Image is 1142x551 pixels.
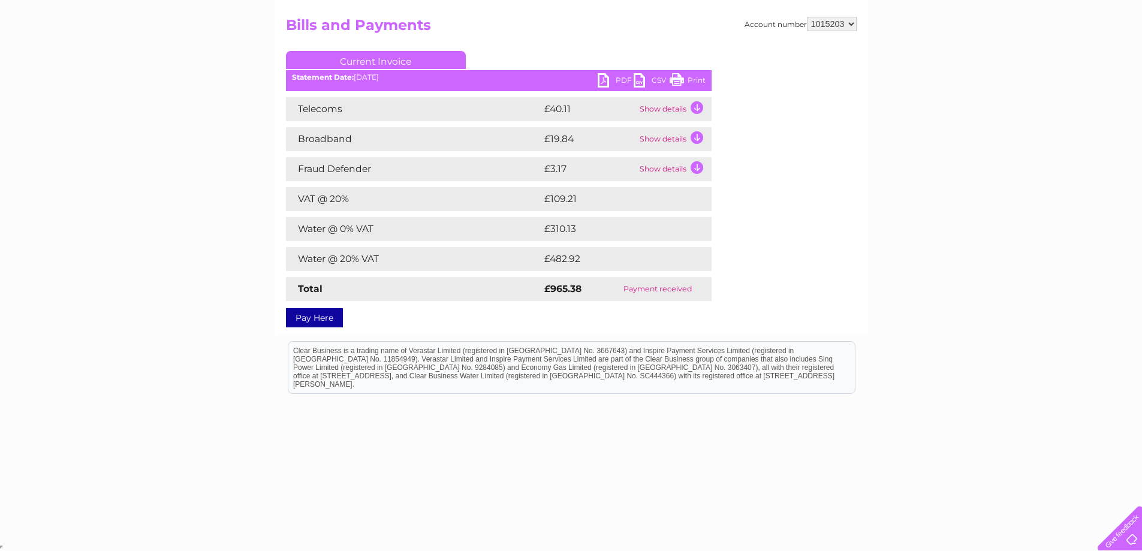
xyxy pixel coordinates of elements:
[541,127,637,151] td: £19.84
[637,97,712,121] td: Show details
[288,7,855,58] div: Clear Business is a trading name of Verastar Limited (registered in [GEOGRAPHIC_DATA] No. 3667643...
[544,283,581,294] strong: £965.38
[1062,51,1092,60] a: Contact
[286,97,541,121] td: Telecoms
[286,127,541,151] td: Broadband
[961,51,987,60] a: Energy
[1102,51,1131,60] a: Log out
[286,51,466,69] a: Current Invoice
[598,73,634,91] a: PDF
[286,17,857,40] h2: Bills and Payments
[670,73,706,91] a: Print
[286,217,541,241] td: Water @ 0% VAT
[40,31,101,68] img: logo.png
[541,97,637,121] td: £40.11
[1038,51,1055,60] a: Blog
[637,127,712,151] td: Show details
[916,6,999,21] a: 0333 014 3131
[541,187,689,211] td: £109.21
[931,51,954,60] a: Water
[745,17,857,31] div: Account number
[541,247,691,271] td: £482.92
[298,283,323,294] strong: Total
[541,157,637,181] td: £3.17
[995,51,1030,60] a: Telecoms
[634,73,670,91] a: CSV
[286,247,541,271] td: Water @ 20% VAT
[541,217,688,241] td: £310.13
[286,187,541,211] td: VAT @ 20%
[286,308,343,327] a: Pay Here
[604,277,712,301] td: Payment received
[286,73,712,82] div: [DATE]
[286,157,541,181] td: Fraud Defender
[637,157,712,181] td: Show details
[292,73,354,82] b: Statement Date:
